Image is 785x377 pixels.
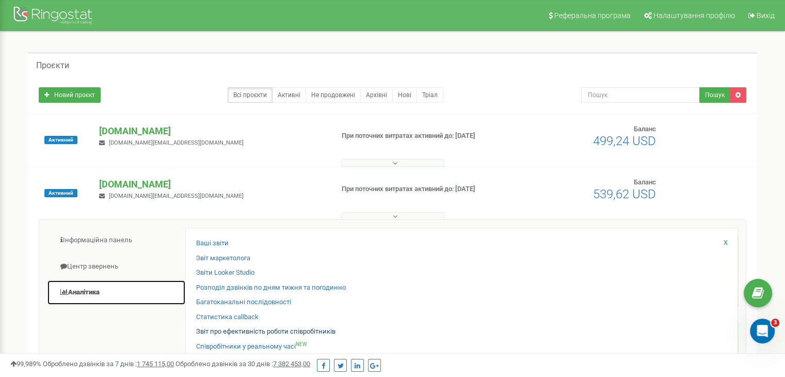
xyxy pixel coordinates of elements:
[634,125,656,133] span: Баланс
[196,239,229,248] a: Ваші звіти
[273,360,310,368] u: 7 382 453,00
[699,87,730,103] button: Пошук
[109,139,244,146] span: [DOMAIN_NAME][EMAIL_ADDRESS][DOMAIN_NAME]
[196,312,259,322] a: Статистика callback
[10,360,41,368] span: 99,989%
[196,254,250,263] a: Звіт маркетолога
[196,342,307,352] a: Співробітники у реальному часіNEW
[342,131,507,141] p: При поточних витратах активний до: [DATE]
[360,87,393,103] a: Архівні
[196,283,346,293] a: Розподіл дзвінків по дням тижня та погодинно
[39,87,101,103] a: Новий проєкт
[43,360,174,368] span: Оброблено дзвінків за 7 днів :
[306,87,361,103] a: Не продовжені
[392,87,417,103] a: Нові
[296,341,307,347] sup: NEW
[771,319,779,327] span: 3
[36,61,69,70] h5: Проєкти
[196,327,335,337] a: Звіт про ефективність роботи співробітників
[757,11,775,20] span: Вихід
[109,193,244,199] span: [DOMAIN_NAME][EMAIL_ADDRESS][DOMAIN_NAME]
[137,360,174,368] u: 1 745 115,00
[196,297,291,307] a: Багатоканальні послідовності
[196,268,254,278] a: Звіти Looker Studio
[554,11,631,20] span: Реферальна програма
[99,178,325,191] p: [DOMAIN_NAME]
[634,178,656,186] span: Баланс
[44,136,77,144] span: Активний
[272,87,306,103] a: Активні
[228,87,273,103] a: Всі проєкти
[593,134,656,148] span: 499,24 USD
[416,87,443,103] a: Тріал
[342,184,507,194] p: При поточних витратах активний до: [DATE]
[99,124,325,138] p: [DOMAIN_NAME]
[724,238,728,248] a: X
[175,360,310,368] span: Оброблено дзвінків за 30 днів :
[581,87,700,103] input: Пошук
[653,11,735,20] span: Налаштування профілю
[593,187,656,201] span: 539,62 USD
[750,319,775,343] iframe: Intercom live chat
[47,228,186,253] a: Інформаційна панель
[44,189,77,197] span: Активний
[47,280,186,305] a: Аналiтика
[47,254,186,279] a: Центр звернень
